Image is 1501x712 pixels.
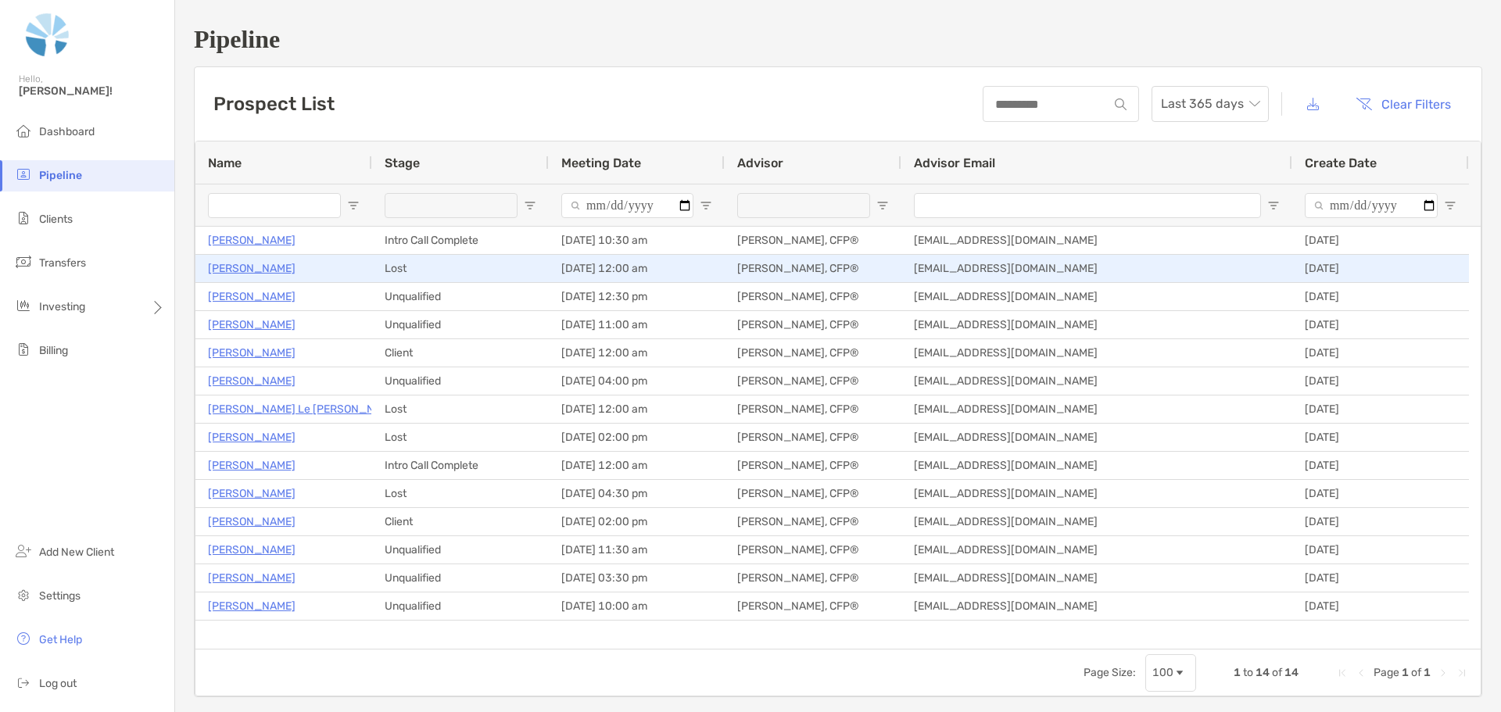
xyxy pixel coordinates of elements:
div: [DATE] [1292,339,1469,367]
div: [PERSON_NAME], CFP® [725,367,901,395]
a: [PERSON_NAME] [208,371,296,391]
span: Last 365 days [1161,87,1259,121]
button: Open Filter Menu [1444,199,1456,212]
a: [PERSON_NAME] [208,428,296,447]
span: Create Date [1305,156,1377,170]
div: [DATE] 12:00 am [549,255,725,282]
a: [PERSON_NAME] [208,231,296,250]
div: [DATE] [1292,536,1469,564]
img: add_new_client icon [14,542,33,560]
img: clients icon [14,209,33,227]
span: Get Help [39,633,82,646]
div: [DATE] 02:00 pm [549,424,725,451]
span: 1 [1234,666,1241,679]
span: Log out [39,677,77,690]
div: [PERSON_NAME], CFP® [725,255,901,282]
div: Lost [372,395,549,423]
a: [PERSON_NAME] [208,568,296,588]
div: [EMAIL_ADDRESS][DOMAIN_NAME] [901,395,1292,423]
button: Open Filter Menu [347,199,360,212]
img: input icon [1115,98,1127,110]
div: [EMAIL_ADDRESS][DOMAIN_NAME] [901,227,1292,254]
div: [DATE] 03:30 pm [549,564,725,592]
div: [PERSON_NAME], CFP® [725,536,901,564]
span: 1 [1424,666,1431,679]
span: Advisor Email [914,156,995,170]
span: 14 [1284,666,1299,679]
span: Billing [39,344,68,357]
div: Intro Call Complete [372,227,549,254]
div: Lost [372,424,549,451]
img: billing icon [14,340,33,359]
div: Client [372,508,549,535]
img: get-help icon [14,629,33,648]
div: [EMAIL_ADDRESS][DOMAIN_NAME] [901,536,1292,564]
div: [EMAIL_ADDRESS][DOMAIN_NAME] [901,480,1292,507]
button: Clear Filters [1344,87,1463,121]
p: [PERSON_NAME] [208,259,296,278]
div: [DATE] 12:00 am [549,339,725,367]
a: [PERSON_NAME] [208,596,296,616]
div: Unqualified [372,592,549,620]
span: Name [208,156,242,170]
div: [PERSON_NAME], CFP® [725,480,901,507]
div: [DATE] [1292,395,1469,423]
div: [EMAIL_ADDRESS][DOMAIN_NAME] [901,339,1292,367]
div: Client [372,339,549,367]
div: [PERSON_NAME], CFP® [725,592,901,620]
div: [PERSON_NAME], CFP® [725,339,901,367]
div: Previous Page [1355,667,1367,679]
div: [EMAIL_ADDRESS][DOMAIN_NAME] [901,564,1292,592]
div: [DATE] [1292,283,1469,310]
span: Pipeline [39,169,82,182]
span: to [1243,666,1253,679]
div: [DATE] [1292,592,1469,620]
div: [DATE] 04:30 pm [549,480,725,507]
div: [DATE] [1292,367,1469,395]
h3: Prospect List [213,93,335,115]
span: Investing [39,300,85,313]
div: [DATE] 02:00 pm [549,508,725,535]
a: [PERSON_NAME] [208,512,296,531]
input: Name Filter Input [208,193,341,218]
div: [PERSON_NAME], CFP® [725,508,901,535]
img: settings icon [14,585,33,604]
a: [PERSON_NAME] [208,456,296,475]
div: [DATE] 12:30 pm [549,283,725,310]
div: [DATE] [1292,452,1469,479]
span: Advisor [737,156,783,170]
div: [EMAIL_ADDRESS][DOMAIN_NAME] [901,424,1292,451]
div: [DATE] 11:30 am [549,536,725,564]
div: Unqualified [372,564,549,592]
div: [DATE] [1292,424,1469,451]
div: [DATE] 11:00 am [549,311,725,338]
div: [PERSON_NAME], CFP® [725,311,901,338]
div: Unqualified [372,536,549,564]
div: [DATE] 10:30 am [549,227,725,254]
span: Clients [39,213,73,226]
div: [PERSON_NAME], CFP® [725,395,901,423]
input: Create Date Filter Input [1305,193,1438,218]
p: [PERSON_NAME] Le [PERSON_NAME] [208,399,400,419]
div: [DATE] [1292,227,1469,254]
p: [PERSON_NAME] [208,343,296,363]
div: [EMAIL_ADDRESS][DOMAIN_NAME] [901,452,1292,479]
div: [DATE] [1292,480,1469,507]
div: [EMAIL_ADDRESS][DOMAIN_NAME] [901,311,1292,338]
button: Open Filter Menu [524,199,536,212]
div: Unqualified [372,311,549,338]
div: Intro Call Complete [372,452,549,479]
a: [PERSON_NAME] [208,315,296,335]
span: Transfers [39,256,86,270]
span: of [1411,666,1421,679]
img: dashboard icon [14,121,33,140]
a: [PERSON_NAME] [208,484,296,503]
span: 1 [1402,666,1409,679]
